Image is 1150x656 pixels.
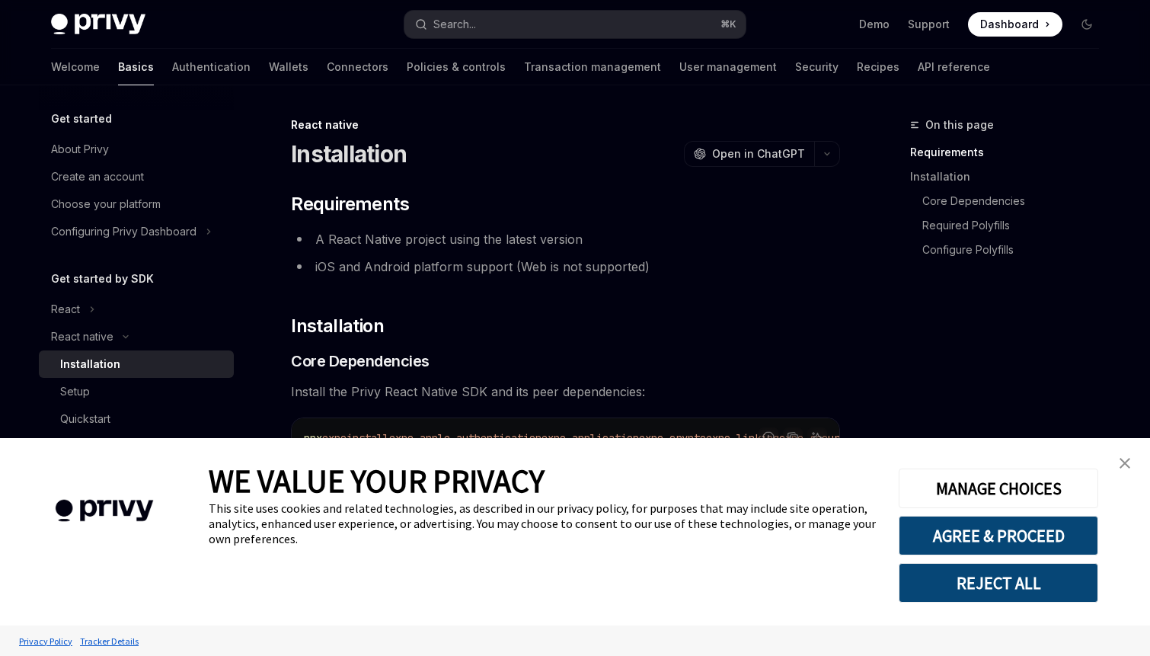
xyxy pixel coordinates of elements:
[1075,12,1099,37] button: Toggle dark mode
[859,17,890,32] a: Demo
[327,49,388,85] a: Connectors
[759,427,778,447] button: Report incorrect code
[779,431,883,445] span: expo-secure-store
[720,18,736,30] span: ⌘ K
[925,116,994,134] span: On this page
[291,314,384,338] span: Installation
[291,117,840,133] div: React native
[807,427,827,447] button: Ask AI
[899,516,1098,555] button: AGREE & PROCEED
[23,478,186,544] img: company logo
[51,14,145,35] img: dark logo
[51,222,196,241] div: Configuring Privy Dashboard
[39,190,234,218] a: Choose your platform
[51,195,161,213] div: Choose your platform
[684,141,814,167] button: Open in ChatGPT
[857,49,899,85] a: Recipes
[347,431,389,445] span: install
[322,431,347,445] span: expo
[524,49,661,85] a: Transaction management
[291,192,409,216] span: Requirements
[51,300,80,318] div: React
[706,431,779,445] span: expo-linking
[291,140,407,168] h1: Installation
[39,323,234,350] button: Toggle React native section
[541,431,639,445] span: expo-application
[60,437,104,456] div: Features
[404,11,746,38] button: Open search
[291,381,840,402] span: Install the Privy React Native SDK and its peer dependencies:
[304,431,322,445] span: npx
[60,410,110,428] div: Quickstart
[15,628,76,654] a: Privacy Policy
[209,501,876,546] div: This site uses cookies and related technologies, as described in our privacy policy, for purposes...
[269,49,308,85] a: Wallets
[899,563,1098,603] button: REJECT ALL
[51,270,154,288] h5: Get started by SDK
[910,189,1111,213] a: Core Dependencies
[39,378,234,405] a: Setup
[172,49,251,85] a: Authentication
[291,256,840,277] li: iOS and Android platform support (Web is not supported)
[39,350,234,378] a: Installation
[795,49,839,85] a: Security
[918,49,990,85] a: API reference
[910,140,1111,165] a: Requirements
[899,469,1098,508] button: MANAGE CHOICES
[407,49,506,85] a: Policies & controls
[60,382,90,401] div: Setup
[76,628,142,654] a: Tracker Details
[968,12,1062,37] a: Dashboard
[51,328,113,346] div: React native
[910,165,1111,189] a: Installation
[639,431,706,445] span: expo-crypto
[1110,448,1140,478] a: close banner
[39,163,234,190] a: Create an account
[39,296,234,323] button: Toggle React section
[39,405,234,433] a: Quickstart
[433,15,476,34] div: Search...
[51,168,144,186] div: Create an account
[51,140,109,158] div: About Privy
[118,49,154,85] a: Basics
[783,427,803,447] button: Copy the contents from the code block
[712,146,805,162] span: Open in ChatGPT
[39,433,234,460] a: Features
[980,17,1039,32] span: Dashboard
[39,136,234,163] a: About Privy
[209,461,545,501] span: WE VALUE YOUR PRIVACY
[51,110,112,128] h5: Get started
[679,49,777,85] a: User management
[908,17,950,32] a: Support
[1120,458,1130,469] img: close banner
[910,238,1111,262] a: Configure Polyfills
[51,49,100,85] a: Welcome
[291,350,430,372] span: Core Dependencies
[291,229,840,250] li: A React Native project using the latest version
[389,431,541,445] span: expo-apple-authentication
[39,218,234,245] button: Toggle Configuring Privy Dashboard section
[910,213,1111,238] a: Required Polyfills
[60,355,120,373] div: Installation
